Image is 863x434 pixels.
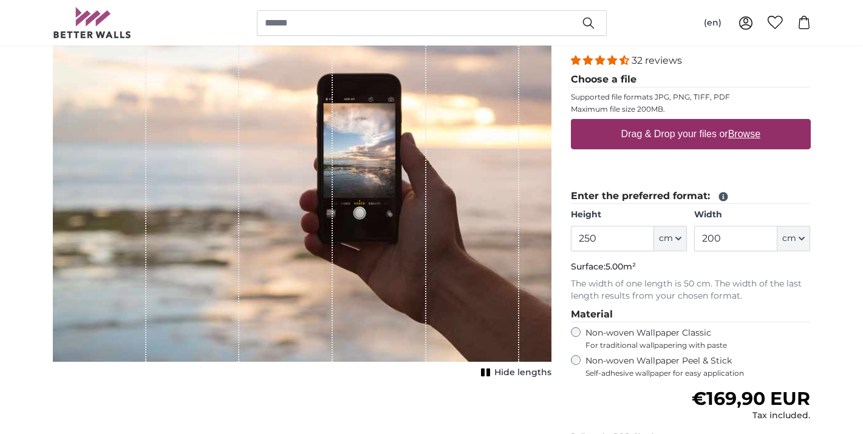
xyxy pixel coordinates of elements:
u: Browse [728,129,760,139]
span: 32 reviews [632,55,682,66]
label: Width [694,209,810,221]
label: Non-woven Wallpaper Peel & Stick [585,355,811,378]
span: Self-adhesive wallpaper for easy application [585,368,811,378]
button: Hide lengths [477,364,551,381]
span: 5.00m² [605,261,636,272]
p: Surface: [571,261,811,273]
span: cm [659,232,673,245]
button: cm [654,226,687,251]
p: Maximum file size 200MB. [571,104,811,114]
img: Betterwalls [53,7,132,38]
label: Height [571,209,687,221]
span: Hide lengths [494,367,551,379]
span: cm [782,232,796,245]
button: cm [777,226,810,251]
legend: Choose a file [571,72,811,87]
span: For traditional wallpapering with paste [585,341,811,350]
legend: Enter the preferred format: [571,189,811,204]
div: Tax included. [692,410,810,422]
p: The width of one length is 50 cm. The width of the last length results from your chosen format. [571,278,811,302]
button: (en) [694,12,731,34]
legend: Material [571,307,811,322]
p: Supported file formats JPG, PNG, TIFF, PDF [571,92,811,102]
label: Drag & Drop your files or [616,122,765,146]
span: 4.31 stars [571,55,632,66]
span: €169,90 EUR [692,387,810,410]
label: Non-woven Wallpaper Classic [585,327,811,350]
